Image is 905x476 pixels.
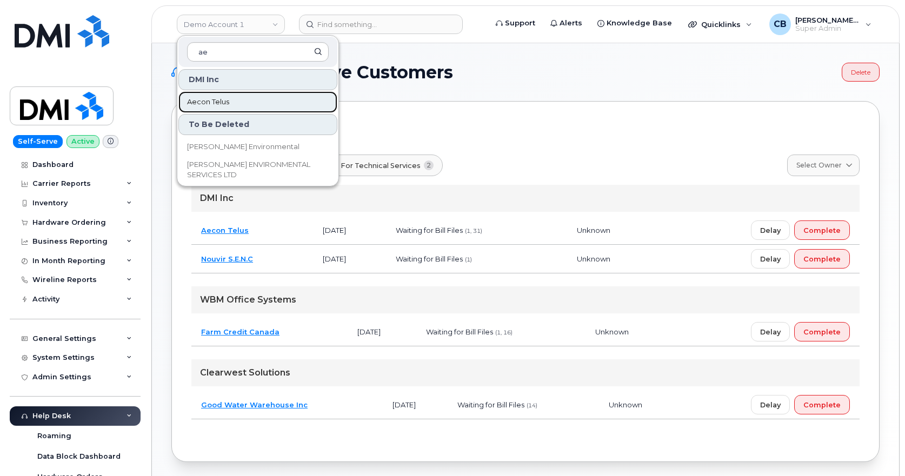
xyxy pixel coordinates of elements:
input: Search [187,42,329,62]
button: Complete [794,395,850,414]
span: Complete [803,400,841,410]
a: [PERSON_NAME] ENVIRONMENTAL SERVICES LTD [178,159,337,180]
span: Waiting for Bill Files [457,400,524,409]
a: Aecon Telus [178,91,337,113]
span: Unknown [577,254,610,263]
span: Delay [760,327,781,337]
button: Delay [751,322,790,341]
span: Complete [803,327,841,337]
td: [DATE] [313,245,386,273]
span: Delay [760,254,781,264]
div: DMI Inc [178,69,337,90]
a: Farm Credit Canada [201,327,280,336]
span: Aecon Telus [187,97,229,108]
span: For Technical Services [341,160,421,171]
span: Delay [760,225,781,236]
button: Complete [794,220,850,240]
a: Aecon Telus [201,226,249,234]
span: Waiting for Bill Files [426,327,493,336]
a: Delete [842,63,880,82]
span: (14) [527,402,537,409]
div: Clearwest Solutions [191,359,860,386]
span: (1) [465,256,472,263]
button: Complete [794,322,850,341]
span: Select Owner [796,160,842,170]
a: [PERSON_NAME] Environmental [178,136,337,158]
div: WBM Office Systems [191,286,860,313]
button: Delay [751,395,790,414]
button: Delay [751,249,790,269]
span: Waiting for Bill Files [396,226,463,234]
span: Unknown [577,226,610,234]
span: Delay [760,400,781,410]
span: (1, 16) [495,329,513,336]
a: Nouvir S.E.N.C [201,254,253,263]
td: [DATE] [383,391,448,419]
a: Select Owner [787,155,860,176]
td: [DATE] [348,318,416,346]
span: Unknown [609,400,642,409]
span: Unknown [595,327,629,336]
div: DMI Inc [191,185,860,212]
div: To Be Deleted [178,114,337,135]
span: (1, 31) [465,227,482,234]
span: Complete [803,254,841,264]
button: Complete [794,249,850,269]
span: 2 [424,160,434,170]
button: Delay [751,220,790,240]
span: Complete [803,225,841,236]
span: [PERSON_NAME] Environmental [187,142,300,152]
a: Good Water Warehouse Inc [201,400,308,409]
span: Waiting for Bill Files [396,254,463,263]
td: [DATE] [313,216,386,245]
span: [PERSON_NAME] ENVIRONMENTAL SERVICES LTD [187,159,311,180]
